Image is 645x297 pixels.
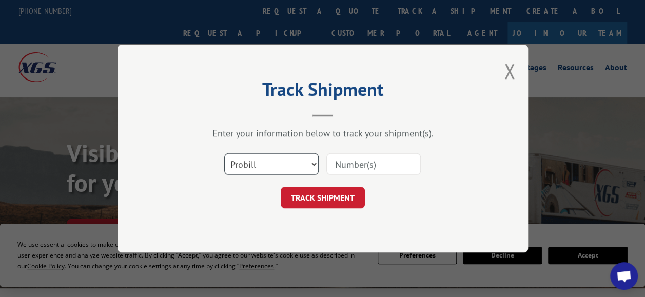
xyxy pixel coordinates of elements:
button: Close modal [504,57,515,85]
div: Enter your information below to track your shipment(s). [169,127,477,139]
input: Number(s) [326,153,421,175]
h2: Track Shipment [169,82,477,102]
button: TRACK SHIPMENT [281,187,365,208]
div: Open chat [610,262,638,290]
